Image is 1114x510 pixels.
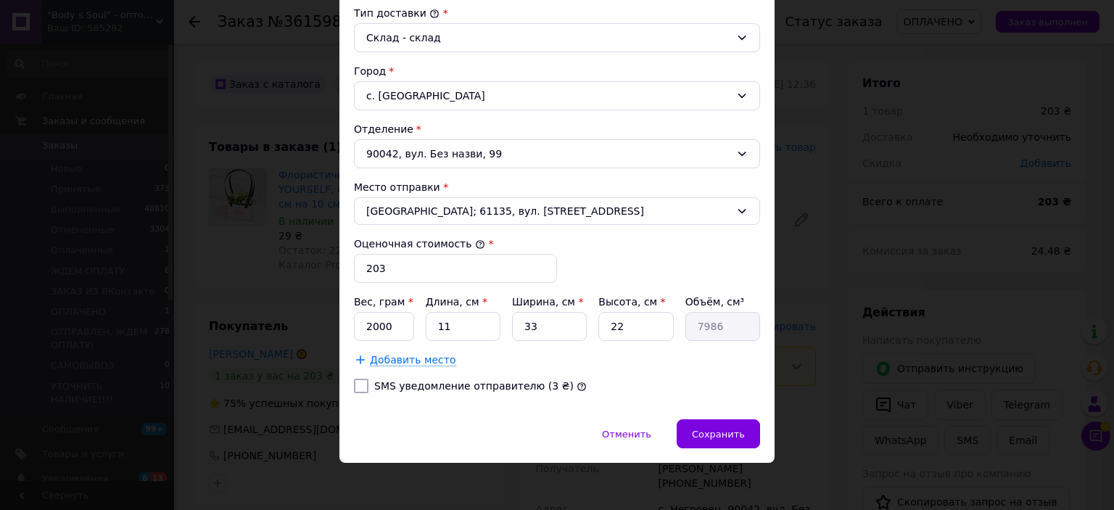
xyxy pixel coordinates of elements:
[366,30,730,46] div: Склад - склад
[426,296,487,308] label: Длина, см
[354,81,760,110] div: с. [GEOGRAPHIC_DATA]
[374,380,574,392] label: SMS уведомление отправителю (3 ₴)
[354,6,760,20] div: Тип доставки
[602,429,651,440] span: Отменить
[354,139,760,168] div: 90042, вул. Без назви, 99
[354,238,485,250] label: Оценочная стоимость
[512,296,583,308] label: Ширина, см
[366,204,730,218] span: [GEOGRAPHIC_DATA]; 61135, вул. [STREET_ADDRESS]
[354,296,413,308] label: Вес, грам
[354,64,760,78] div: Город
[354,122,760,136] div: Отделение
[685,295,760,309] div: Объём, см³
[598,296,665,308] label: Высота, см
[370,354,456,366] span: Добавить место
[354,180,760,194] div: Место отправки
[692,429,745,440] span: Сохранить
